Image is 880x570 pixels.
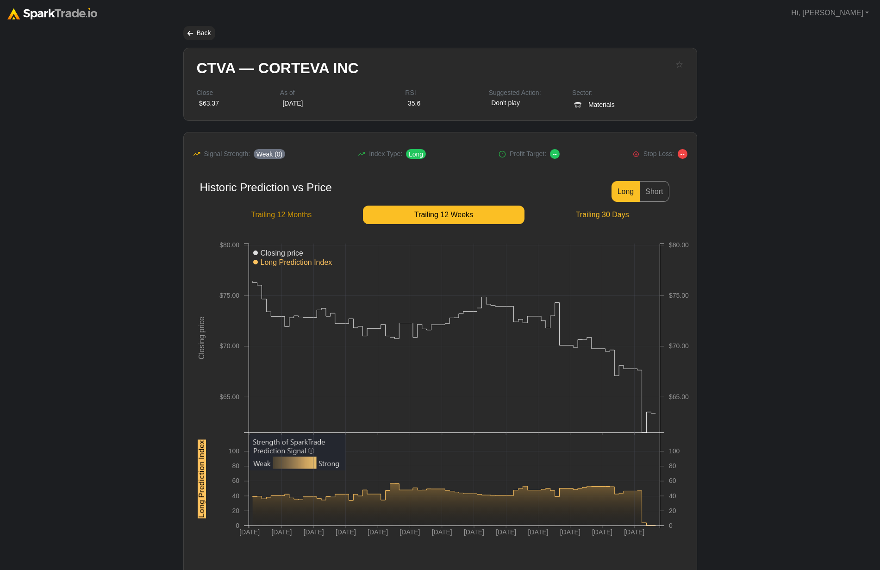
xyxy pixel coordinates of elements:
[198,440,206,518] text: Long Prediction Index
[669,292,689,299] text: $75.00
[405,99,423,108] div: 35.6
[280,99,306,108] div: [DATE]
[219,292,239,299] text: $75.00
[232,507,239,514] text: 20
[219,342,239,350] text: $70.00
[669,342,689,350] text: $70.00
[675,59,683,70] button: ☆
[643,149,674,159] span: Stop Loss:
[669,477,676,484] text: 60
[532,209,673,220] span: Trailing 30 Days
[669,522,673,529] text: 0
[228,447,239,455] text: 100
[232,477,239,484] text: 60
[271,528,292,536] text: [DATE]
[236,522,239,529] text: 0
[232,492,239,500] text: 40
[254,149,285,159] span: Weak (0)
[219,393,239,401] text: $65.00
[510,149,546,159] span: Profit Target:
[624,528,644,536] text: [DATE]
[431,528,452,536] text: [DATE]
[219,241,239,249] text: $80.00
[669,241,689,249] text: $80.00
[405,88,474,98] div: RSI
[489,88,558,98] div: Suggested Action:
[669,492,676,500] text: 40
[550,149,560,159] span: --
[363,206,524,224] a: Trailing 12 Weeks
[560,528,580,536] text: [DATE]
[370,209,517,220] span: Trailing 12 Weeks
[524,206,680,224] a: Trailing 30 Days
[787,4,873,22] a: Hi, [PERSON_NAME]
[200,181,332,194] div: Historic Prediction vs Price
[669,393,689,401] text: $65.00
[7,8,97,19] img: sparktrade.png
[239,528,260,536] text: [DATE]
[639,181,669,202] button: Short
[399,528,420,536] text: [DATE]
[207,209,356,220] span: Trailing 12 Months
[612,181,640,202] button: Long
[586,100,617,110] small: Materials
[489,98,523,107] span: Don't play
[592,528,612,536] text: [DATE]
[669,462,676,470] text: 80
[335,528,356,536] text: [DATE]
[406,149,425,159] span: Long
[198,317,206,360] text: Closing price
[574,101,581,109] img: Materials
[197,99,222,108] div: $63.37
[669,507,676,514] text: 20
[280,88,392,98] div: As of
[496,528,516,536] text: [DATE]
[183,26,215,40] div: Back
[528,528,548,536] text: [DATE]
[669,447,680,455] text: 100
[232,462,239,470] text: 80
[368,528,388,536] text: [DATE]
[572,88,684,98] div: Sector:
[303,528,324,536] text: [DATE]
[204,149,250,159] span: Signal Strength:
[369,149,402,159] span: Index Type:
[200,206,363,224] a: Trailing 12 Months
[463,528,484,536] text: [DATE]
[197,88,266,98] div: Close
[678,149,687,159] span: --
[197,59,600,77] h2: CTVA — CORTEVA INC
